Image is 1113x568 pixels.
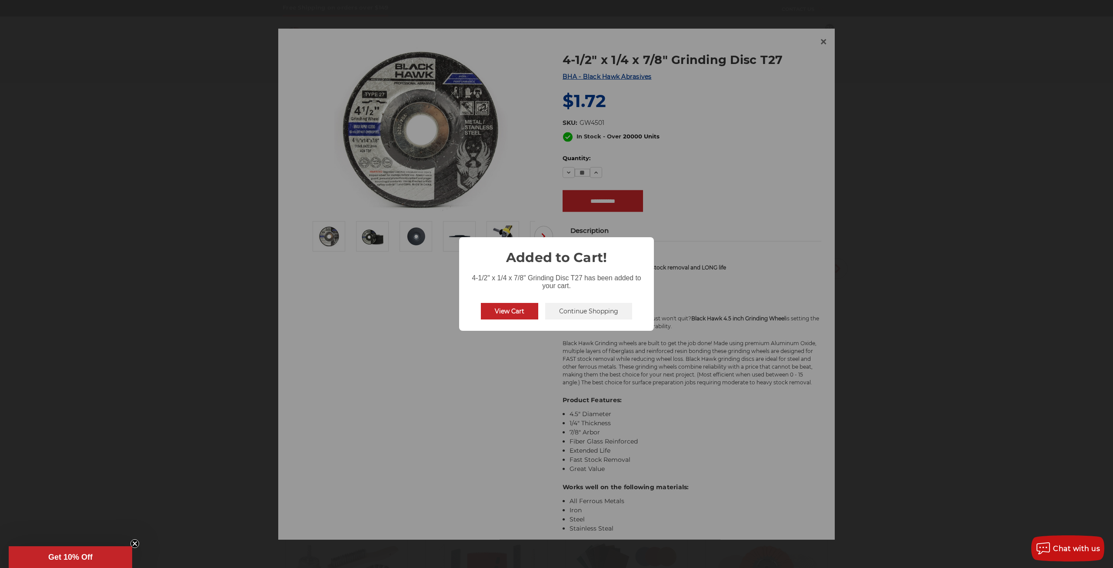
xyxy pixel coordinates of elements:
[1031,535,1104,561] button: Chat with us
[130,539,139,548] button: Close teaser
[48,553,93,561] span: Get 10% Off
[1053,544,1100,553] span: Chat with us
[481,303,538,319] button: View Cart
[545,303,632,319] button: Continue Shopping
[459,237,654,267] h2: Added to Cart!
[459,267,654,292] div: 4-1/2" x 1/4 x 7/8" Grinding Disc T27 has been added to your cart.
